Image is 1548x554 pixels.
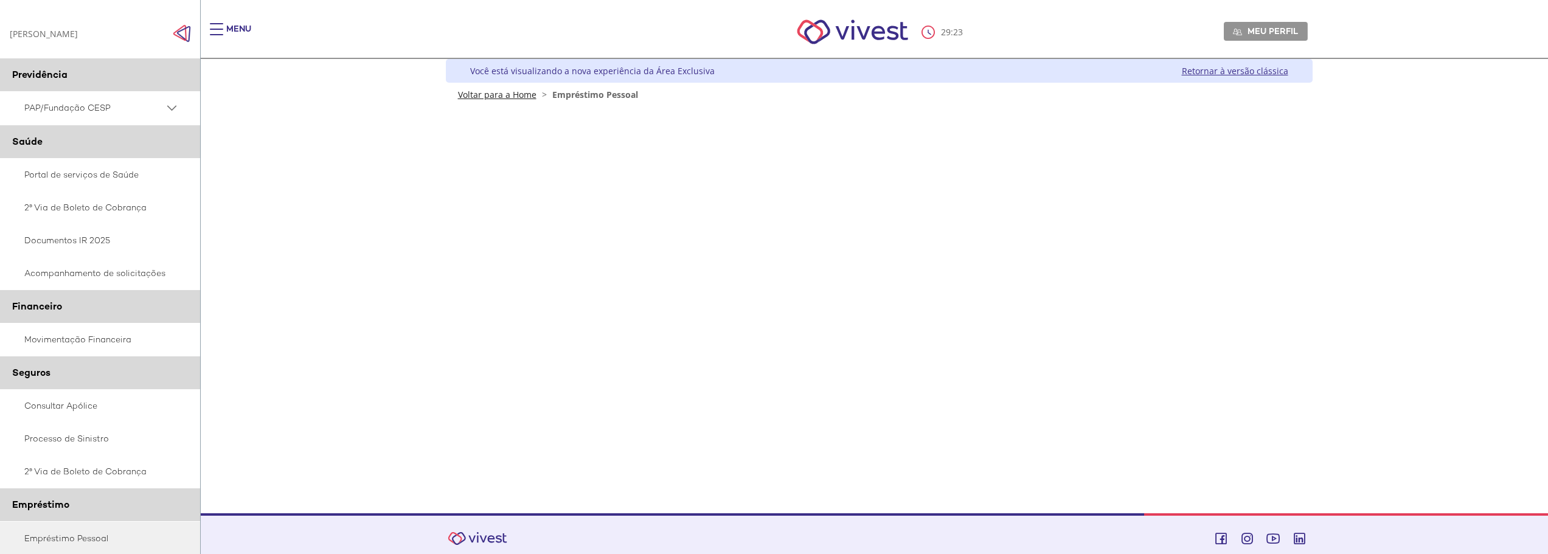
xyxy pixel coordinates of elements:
span: > [539,89,550,100]
span: Saúde [12,135,43,148]
span: PAP/Fundação CESP [24,100,164,116]
img: Meu perfil [1233,27,1242,36]
img: Logo ANS [639,526,695,539]
img: Vivest [441,525,514,552]
span: Click to close side navigation. [173,24,191,43]
img: Vivest [783,6,922,58]
a: Meu perfil [1224,22,1308,40]
span: Meu perfil [1248,26,1298,36]
section: <span lang="pt-BR" dir="ltr">Empréstimos - Phoenix Finne</span> [518,111,1240,490]
a: Voltar para a Home [458,89,536,100]
div: [PERSON_NAME] [10,28,78,40]
span: 29 [941,26,951,38]
div: Vivest [437,59,1313,513]
span: 23 [953,26,963,38]
div: Você está visualizando a nova experiência da Área Exclusiva [470,65,715,77]
div: Menu [226,23,251,47]
img: Fechar menu [173,24,191,43]
span: Previdência [12,68,68,81]
span: Financeiro [12,300,62,313]
span: Seguros [12,366,50,379]
a: Retornar à versão clássica [1182,65,1288,77]
div: : [922,26,965,39]
span: Empréstimo Pessoal [552,89,638,100]
img: Logo Abrapp [550,526,620,539]
span: Empréstimo [12,498,69,511]
iframe: Iframe [518,111,1240,488]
